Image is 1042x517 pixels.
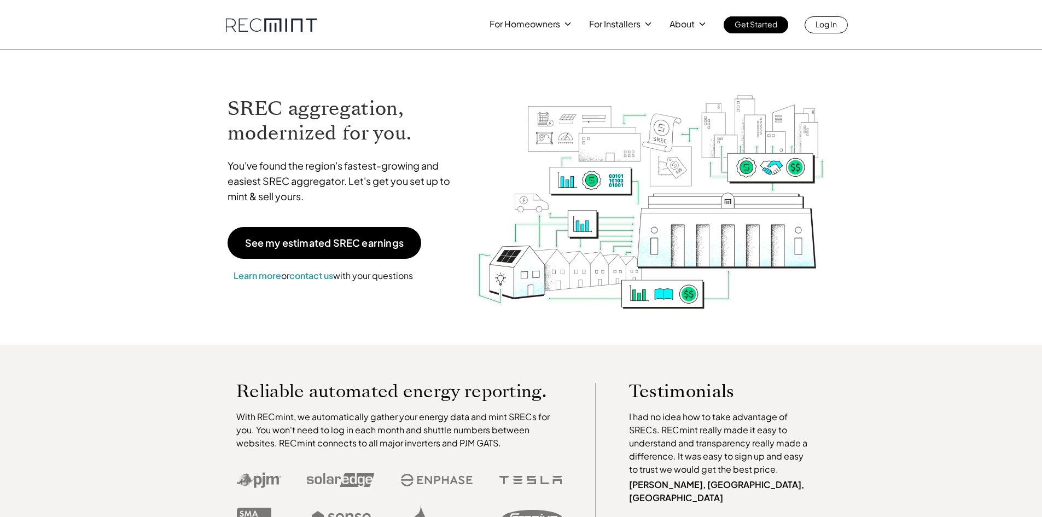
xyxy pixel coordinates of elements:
p: I had no idea how to take advantage of SRECs. RECmint really made it easy to understand and trans... [629,410,813,476]
a: contact us [289,270,333,281]
p: Testimonials [629,383,792,399]
img: RECmint value cycle [476,66,825,312]
a: Learn more [234,270,281,281]
p: Log In [816,16,837,32]
p: With RECmint, we automatically gather your energy data and mint SRECs for you. You won't need to ... [236,410,562,450]
p: For Homeowners [490,16,560,32]
p: [PERSON_NAME], [GEOGRAPHIC_DATA], [GEOGRAPHIC_DATA] [629,478,813,504]
h1: SREC aggregation, modernized for you. [228,96,461,146]
p: About [670,16,695,32]
p: See my estimated SREC earnings [245,238,404,248]
a: See my estimated SREC earnings [228,227,421,259]
p: Reliable automated energy reporting. [236,383,562,399]
p: or with your questions [228,269,419,283]
a: Log In [805,16,848,33]
p: Get Started [735,16,777,32]
p: For Installers [589,16,641,32]
p: You've found the region's fastest-growing and easiest SREC aggregator. Let's get you set up to mi... [228,158,461,204]
a: Get Started [724,16,788,33]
